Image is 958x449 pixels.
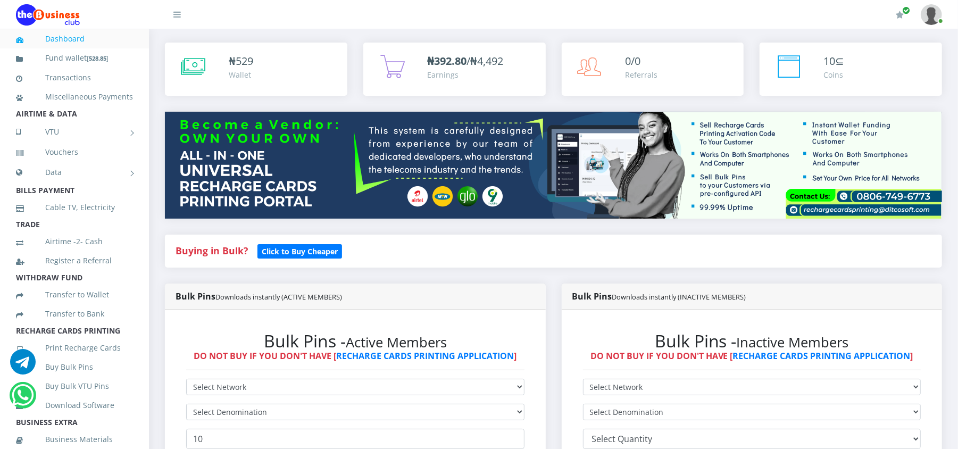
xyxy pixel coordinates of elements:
[89,54,106,62] b: 528.85
[236,54,253,68] span: 529
[16,119,133,145] a: VTU
[823,54,835,68] span: 10
[336,350,514,362] a: RECHARGE CARDS PRINTING APPLICATION
[16,248,133,273] a: Register a Referral
[562,43,744,96] a: 0/0 Referrals
[165,43,347,96] a: ₦529 Wallet
[16,282,133,307] a: Transfer to Wallet
[626,54,641,68] span: 0/0
[16,27,133,51] a: Dashboard
[823,69,844,80] div: Coins
[427,54,466,68] b: ₦392.80
[16,195,133,220] a: Cable TV, Electricity
[176,244,248,257] strong: Buying in Bulk?
[16,46,133,71] a: Fund wallet[528.85]
[363,43,546,96] a: ₦392.80/₦4,492 Earnings
[16,140,133,164] a: Vouchers
[16,355,133,379] a: Buy Bulk Pins
[612,292,746,302] small: Downloads instantly (INACTIVE MEMBERS)
[229,53,253,69] div: ₦
[733,350,911,362] a: RECHARGE CARDS PRINTING APPLICATION
[427,54,503,68] span: /₦4,492
[16,229,133,254] a: Airtime -2- Cash
[215,292,342,302] small: Downloads instantly (ACTIVE MEMBERS)
[165,112,942,218] img: multitenant_rcp.png
[12,390,34,408] a: Chat for support
[262,246,338,256] b: Click to Buy Cheaper
[186,429,524,449] input: Enter Quantity
[902,6,910,14] span: Renew/Upgrade Subscription
[16,65,133,90] a: Transactions
[186,331,524,351] h2: Bulk Pins -
[16,302,133,326] a: Transfer to Bank
[572,290,746,302] strong: Bulk Pins
[176,290,342,302] strong: Bulk Pins
[257,244,342,257] a: Click to Buy Cheaper
[583,331,921,351] h2: Bulk Pins -
[823,53,844,69] div: ⊆
[346,333,447,352] small: Active Members
[229,69,253,80] div: Wallet
[16,4,80,26] img: Logo
[427,69,503,80] div: Earnings
[194,350,517,362] strong: DO NOT BUY IF YOU DON'T HAVE [ ]
[10,357,36,375] a: Chat for support
[16,85,133,109] a: Miscellaneous Payments
[16,393,133,418] a: Download Software
[16,374,133,398] a: Buy Bulk VTU Pins
[896,11,904,19] i: Renew/Upgrade Subscription
[737,333,849,352] small: Inactive Members
[626,69,658,80] div: Referrals
[921,4,942,25] img: User
[16,159,133,186] a: Data
[87,54,109,62] small: [ ]
[16,336,133,360] a: Print Recharge Cards
[590,350,913,362] strong: DO NOT BUY IF YOU DON'T HAVE [ ]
